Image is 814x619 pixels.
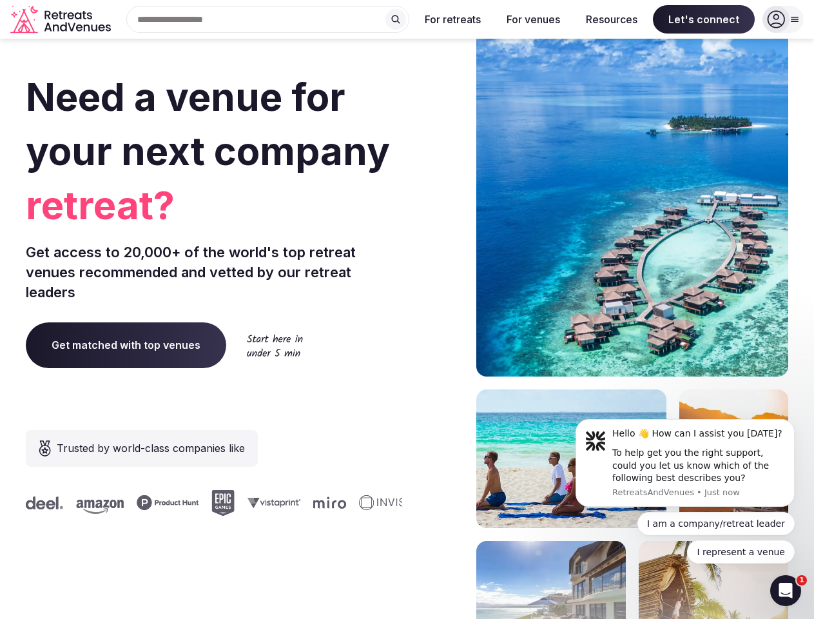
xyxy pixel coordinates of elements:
span: retreat? [26,178,402,232]
a: Get matched with top venues [26,322,226,368]
span: Need a venue for your next company [26,74,390,174]
svg: Miro company logo [311,496,344,509]
span: Trusted by world-class companies like [57,440,245,456]
svg: Retreats and Venues company logo [10,5,113,34]
img: woman sitting in back of truck with camels [679,389,788,528]
span: Let's connect [653,5,755,34]
iframe: Intercom notifications message [556,408,814,571]
img: yoga on tropical beach [476,389,666,528]
span: 1 [797,575,807,585]
svg: Invisible company logo [356,495,427,511]
svg: Deel company logo [23,496,61,509]
p: Get access to 20,000+ of the world's top retreat venues recommended and vetted by our retreat lea... [26,242,402,302]
img: Start here in under 5 min [247,334,303,357]
button: Resources [576,5,648,34]
a: Visit the homepage [10,5,113,34]
button: For retreats [414,5,491,34]
iframe: Intercom live chat [770,575,801,606]
svg: Epic Games company logo [209,490,232,516]
svg: Vistaprint company logo [245,497,298,508]
button: For venues [496,5,570,34]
